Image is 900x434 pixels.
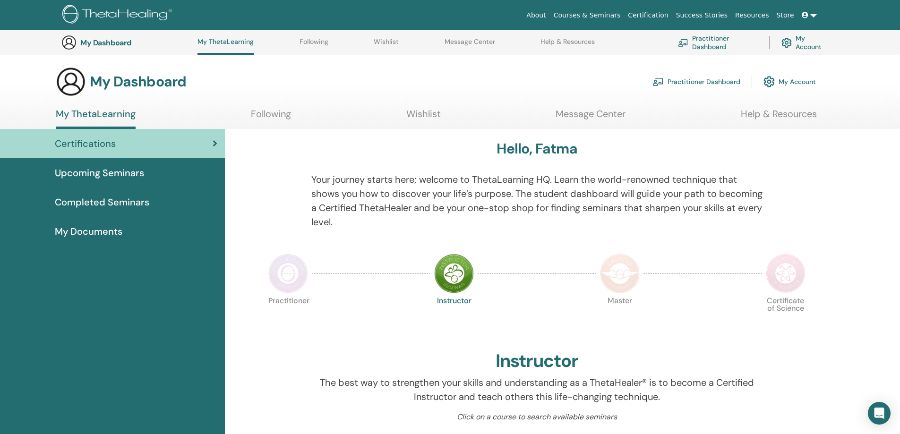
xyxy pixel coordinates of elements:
a: My ThetaLearning [197,38,254,55]
h3: Hello, Fatma [497,140,577,157]
a: Message Center [445,38,495,53]
p: Master [600,297,640,337]
a: Wishlist [374,38,399,53]
a: Certification [624,7,672,24]
a: About [523,7,549,24]
a: Help & Resources [741,108,817,127]
a: Following [300,38,328,53]
a: Courses & Seminars [550,7,625,24]
img: Practitioner [268,254,308,293]
span: My Documents [55,224,122,238]
img: generic-user-icon.jpg [56,67,86,97]
img: chalkboard-teacher.svg [652,77,664,86]
a: Success Stories [672,7,731,24]
h2: Instructor [496,350,578,372]
p: Your journey starts here; welcome to ThetaLearning HQ. Learn the world-renowned technique that sh... [311,172,763,229]
a: Practitioner Dashboard [678,32,758,53]
a: Store [773,7,798,24]
p: Click on a course to search available seminars [311,411,763,423]
img: chalkboard-teacher.svg [678,39,688,46]
span: Upcoming Seminars [55,166,144,180]
a: Help & Resources [540,38,595,53]
p: Certificate of Science [766,297,806,337]
a: My Account [763,71,816,92]
img: cog.svg [781,35,792,50]
img: Certificate of Science [766,254,806,293]
a: Message Center [556,108,626,127]
img: Instructor [434,254,474,293]
h3: My Dashboard [80,38,175,47]
div: Open Intercom Messenger [868,402,891,425]
span: Completed Seminars [55,195,149,209]
p: Instructor [434,297,474,337]
img: Master [600,254,640,293]
img: logo.png [62,5,175,26]
img: cog.svg [763,74,775,90]
p: The best way to strengthen your skills and understanding as a ThetaHealer® is to become a Certifi... [311,375,763,404]
a: Practitioner Dashboard [652,71,740,92]
a: My ThetaLearning [56,108,136,129]
a: Wishlist [406,108,441,127]
span: Certifications [55,136,116,151]
img: generic-user-icon.jpg [61,35,77,50]
a: My Account [781,32,829,53]
p: Practitioner [268,297,308,337]
a: Following [251,108,291,127]
a: Resources [731,7,773,24]
h3: My Dashboard [90,73,186,90]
